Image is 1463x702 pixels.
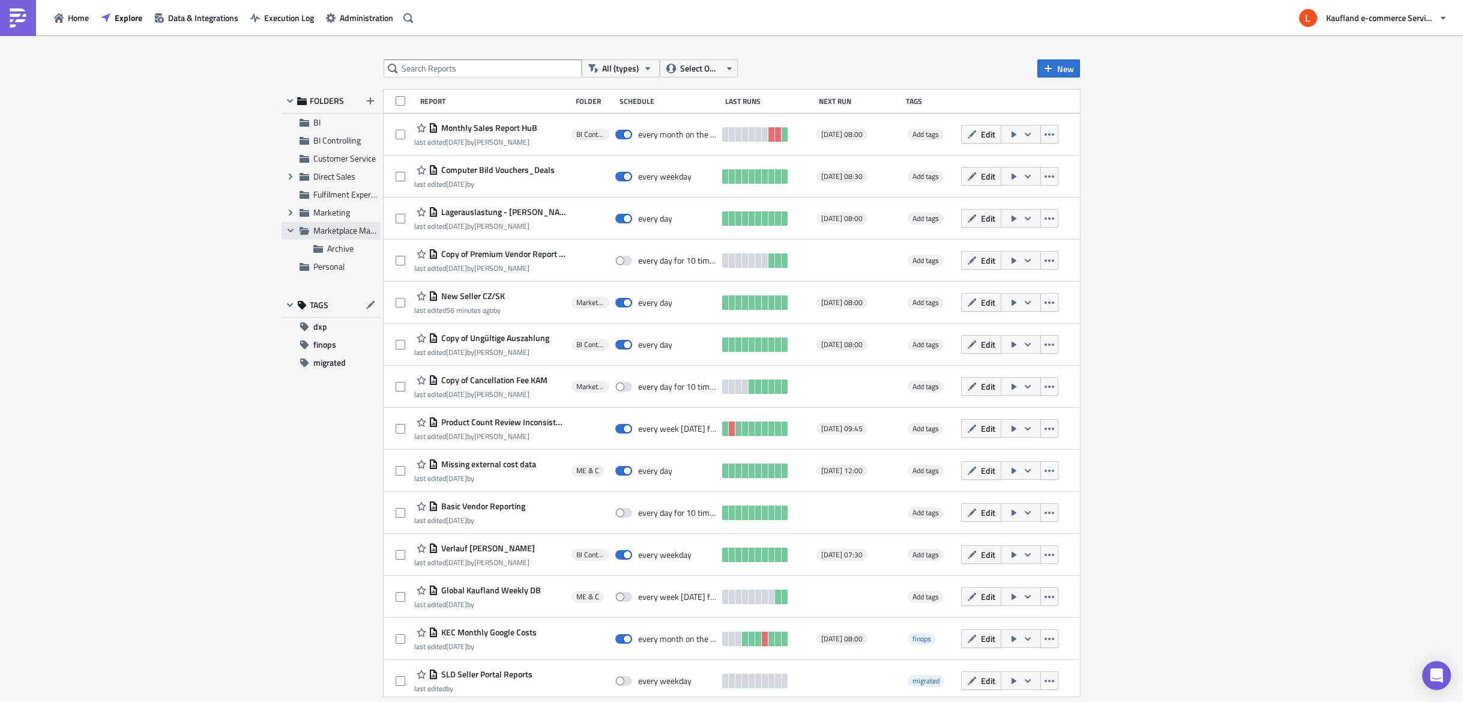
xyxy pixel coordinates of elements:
[638,171,692,182] div: every weekday
[821,424,863,434] span: [DATE] 09:45
[446,262,467,274] time: 2025-07-23T10:06:47Z
[961,209,1001,228] button: Edit
[438,249,566,259] span: Copy of Premium Vendor Report - Direct Sales
[912,255,939,266] span: Add tags
[912,507,939,518] span: Add tags
[327,242,354,255] span: Archive
[313,224,407,237] span: Marketplace Management
[912,549,939,560] span: Add tags
[981,422,995,435] span: Edit
[981,380,995,393] span: Edit
[438,543,535,554] span: Verlauf Monat DV
[414,642,537,651] div: last edited by
[961,629,1001,648] button: Edit
[446,389,467,400] time: 2025-07-01T10:45:15Z
[912,591,939,602] span: Add tags
[320,8,399,27] a: Administration
[282,318,381,336] button: dxp
[821,172,863,181] span: [DATE] 08:30
[638,507,716,518] div: every day for 10 times
[821,214,863,223] span: [DATE] 08:00
[414,432,566,441] div: last edited by [PERSON_NAME]
[313,170,355,183] span: Direct Sales
[638,465,672,476] div: every day
[438,333,549,343] span: Copy of Ungültige Auszahlung
[438,123,537,133] span: Monthly Sales Report HuB
[264,11,314,24] span: Execution Log
[961,335,1001,354] button: Edit
[981,212,995,225] span: Edit
[414,180,555,189] div: last edited by
[680,62,720,75] span: Select Owner
[1057,62,1074,75] span: New
[1292,5,1454,31] button: Kaufland e-commerce Services GmbH & Co. KG
[414,516,525,525] div: last edited by
[981,170,995,183] span: Edit
[446,178,467,190] time: 2025-07-24T10:00:04Z
[908,591,944,603] span: Add tags
[908,297,944,309] span: Add tags
[414,138,537,147] div: last edited by [PERSON_NAME]
[148,8,244,27] button: Data & Integrations
[912,171,939,182] span: Add tags
[438,291,505,301] span: New Seller CZ/SK
[602,62,639,75] span: All (types)
[912,633,931,644] span: finops
[313,116,321,129] span: BI
[912,213,939,224] span: Add tags
[8,8,28,28] img: PushMetrics
[908,549,944,561] span: Add tags
[981,674,995,687] span: Edit
[68,11,89,24] span: Home
[313,206,350,219] span: Marketing
[961,251,1001,270] button: Edit
[414,684,532,693] div: last edited by
[961,671,1001,690] button: Edit
[446,220,467,232] time: 2025-07-10T13:57:29Z
[981,464,995,477] span: Edit
[638,381,716,392] div: every day for 10 times
[981,296,995,309] span: Edit
[638,549,692,560] div: every weekday
[908,507,944,519] span: Add tags
[576,550,605,560] span: BI Controlling
[620,97,719,106] div: Schedule
[908,255,944,267] span: Add tags
[313,354,346,372] span: migrated
[912,339,939,350] span: Add tags
[908,339,944,351] span: Add tags
[912,381,939,392] span: Add tags
[908,213,944,225] span: Add tags
[725,97,813,106] div: Last Runs
[420,97,570,106] div: Report
[981,548,995,561] span: Edit
[384,59,582,77] input: Search Reports
[438,165,555,175] span: Computer Bild Vouchers_Deals
[821,298,863,307] span: [DATE] 08:00
[310,300,328,310] span: TAGS
[438,627,537,638] span: KEC Monthly Google Costs
[908,675,944,687] span: migrated
[115,11,142,24] span: Explore
[961,293,1001,312] button: Edit
[638,129,716,140] div: every month on the 1st
[414,348,549,357] div: last edited by [PERSON_NAME]
[282,336,381,354] button: finops
[821,130,863,139] span: [DATE] 08:00
[912,465,939,476] span: Add tags
[446,515,467,526] time: 2025-07-21T06:36:22Z
[638,255,716,266] div: every day for 10 times
[638,423,716,434] div: every week on Monday for 10 times
[821,466,863,476] span: [DATE] 12:00
[961,125,1001,144] button: Edit
[438,585,541,596] span: Global Kaufland Weekly DB
[168,11,238,24] span: Data & Integrations
[1298,8,1318,28] img: Avatar
[961,167,1001,186] button: Edit
[638,297,672,308] div: every day
[446,599,467,610] time: 2025-06-13T11:15:56Z
[981,254,995,267] span: Edit
[638,213,672,224] div: every day
[414,390,547,399] div: last edited by [PERSON_NAME]
[313,188,390,201] span: Fulfilment Experience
